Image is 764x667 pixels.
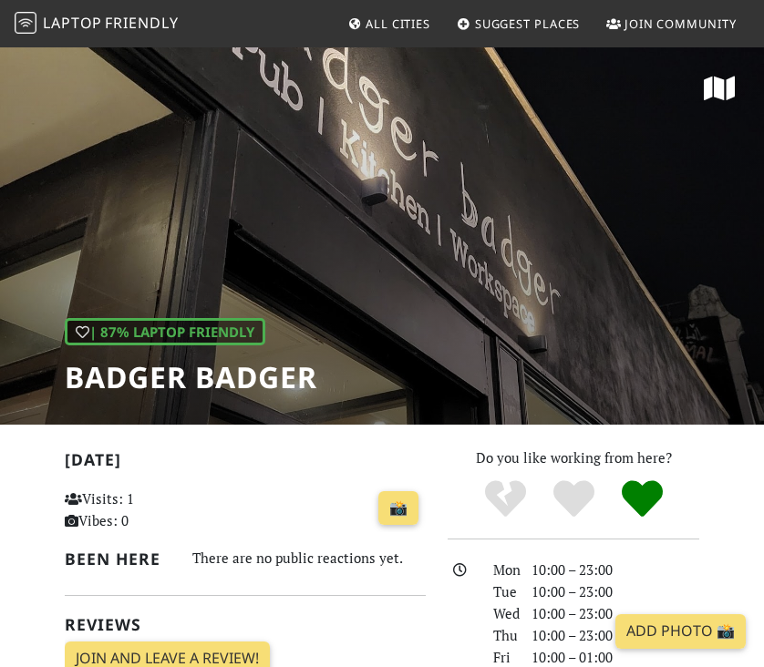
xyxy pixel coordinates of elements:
div: | 87% Laptop Friendly [65,318,265,345]
div: Definitely! [608,478,676,519]
span: All Cities [366,15,430,32]
span: Laptop [43,13,102,33]
img: LaptopFriendly [15,12,36,34]
a: Add Photo 📸 [615,614,746,649]
h2: Reviews [65,615,426,634]
h2: [DATE] [65,450,426,477]
div: Wed [482,602,521,624]
div: 10:00 – 23:00 [521,580,710,602]
div: Yes [540,478,608,519]
a: Suggest Places [449,7,588,40]
div: 10:00 – 23:00 [521,559,710,580]
a: 📸 [378,491,418,526]
span: Join Community [625,15,737,32]
div: Mon [482,559,521,580]
div: No [471,478,540,519]
p: Visits: 1 Vibes: 0 [65,487,170,531]
a: All Cities [340,7,438,40]
div: Thu [482,624,521,646]
span: Suggest Places [475,15,581,32]
div: Tue [482,580,521,602]
p: Do you like working from here? [448,446,699,468]
div: 10:00 – 23:00 [521,624,710,646]
h1: Badger Badger [65,360,317,395]
a: Join Community [599,7,744,40]
div: There are no public reactions yet. [192,546,426,570]
h2: Been here [65,549,170,569]
div: 10:00 – 23:00 [521,602,710,624]
span: Friendly [105,13,178,33]
a: LaptopFriendly LaptopFriendly [15,8,179,40]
